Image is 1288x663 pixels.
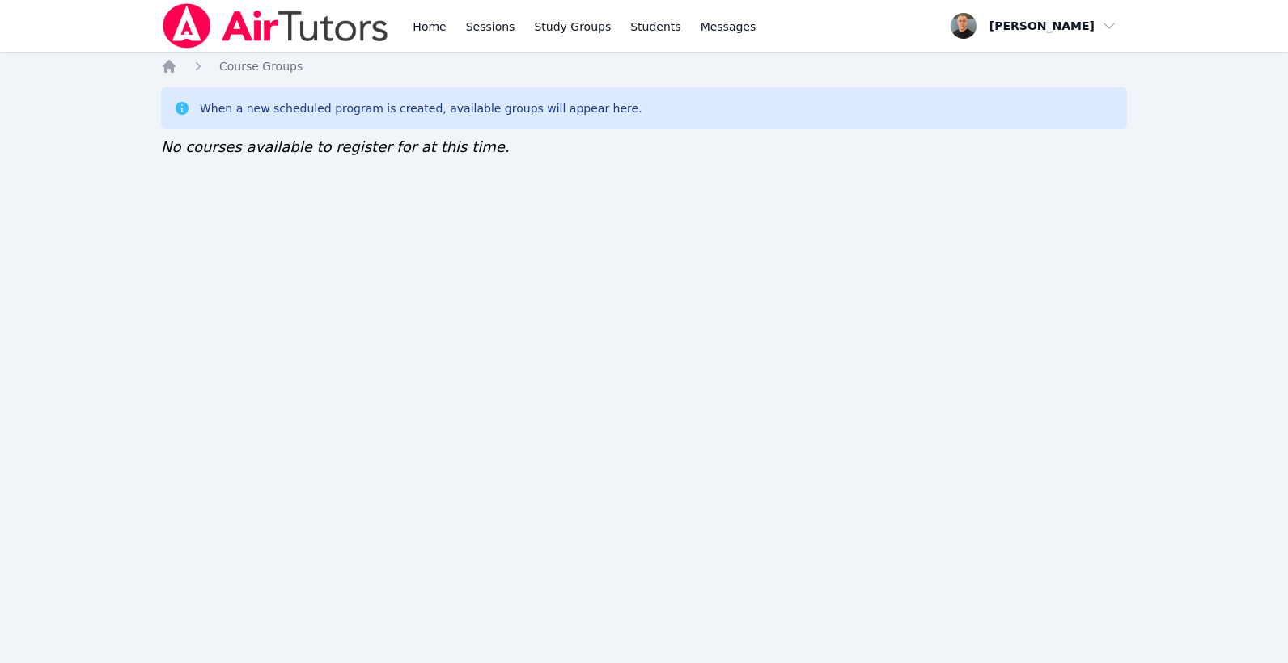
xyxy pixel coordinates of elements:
nav: Breadcrumb [161,58,1127,74]
span: Messages [701,19,756,35]
a: Course Groups [219,58,303,74]
span: No courses available to register for at this time. [161,138,510,155]
span: Course Groups [219,60,303,73]
img: Air Tutors [161,3,390,49]
div: When a new scheduled program is created, available groups will appear here. [200,100,642,116]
